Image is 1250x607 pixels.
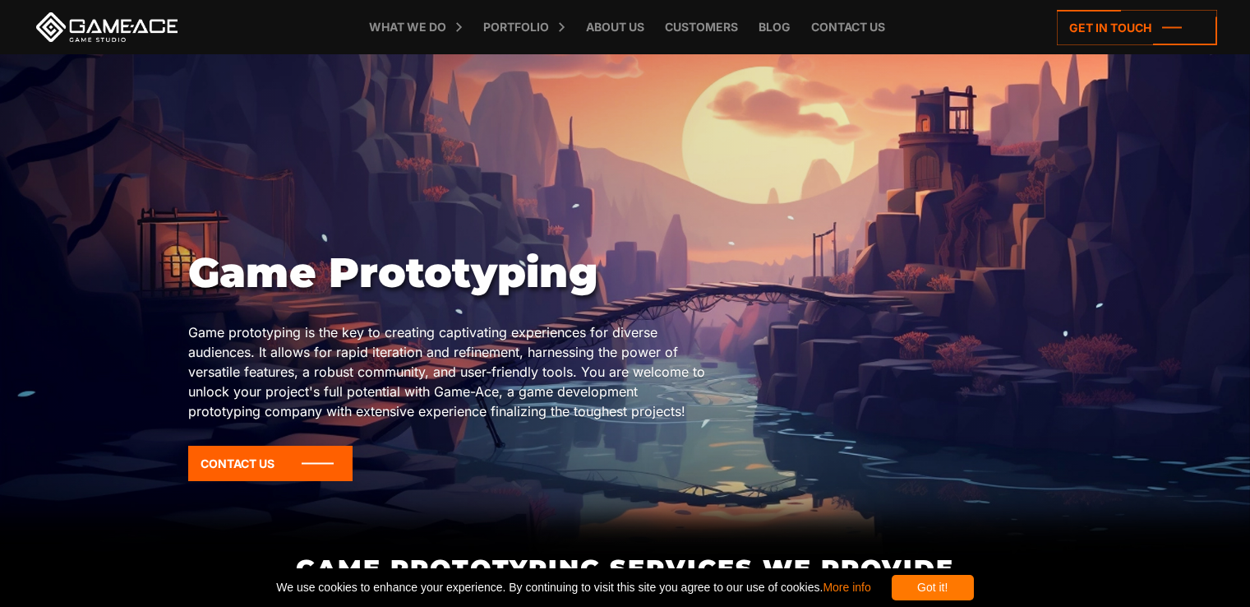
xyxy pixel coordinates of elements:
h2: Game Prototyping Services We Provide [187,555,1063,582]
a: Get in touch [1057,10,1217,45]
a: Contact Us [188,446,353,481]
div: Got it! [892,575,974,600]
a: More info [823,581,870,594]
h1: Game Prototyping [188,248,713,298]
span: We use cookies to enhance your experience. By continuing to visit this site you agree to our use ... [276,575,870,600]
p: Game prototyping is the key to creating captivating experiences for diverse audiences. It allows ... [188,322,713,421]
